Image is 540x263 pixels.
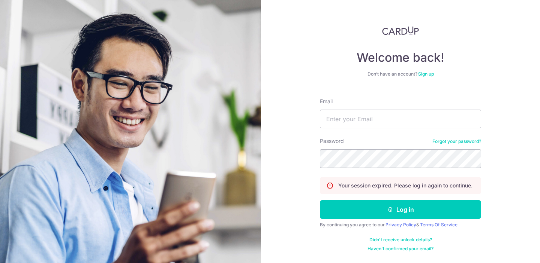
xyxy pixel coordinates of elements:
label: Email [320,98,333,105]
a: Terms Of Service [420,222,457,227]
p: Your session expired. Please log in again to continue. [338,182,472,189]
input: Enter your Email [320,110,481,128]
a: Privacy Policy [385,222,416,227]
h4: Welcome back! [320,50,481,65]
div: By continuing you agree to our & [320,222,481,228]
button: Log in [320,200,481,219]
a: Forgot your password? [432,138,481,144]
a: Didn't receive unlock details? [369,237,432,243]
div: Don’t have an account? [320,71,481,77]
a: Haven't confirmed your email? [367,246,433,252]
img: CardUp Logo [382,26,419,35]
label: Password [320,137,344,145]
a: Sign up [418,71,434,77]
